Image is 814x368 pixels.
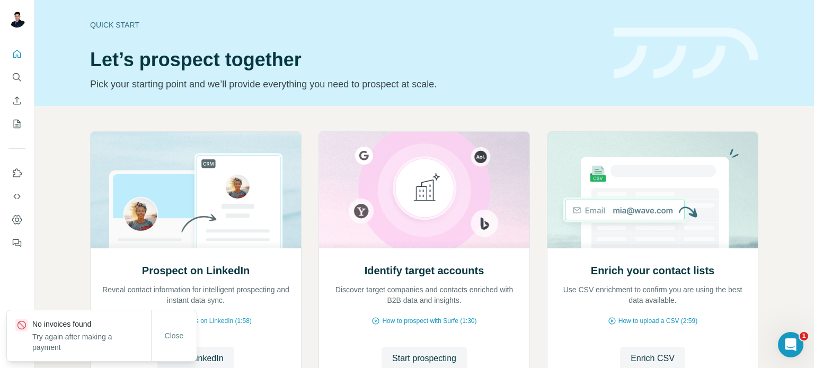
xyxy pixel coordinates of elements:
span: Enrich CSV [631,352,675,365]
h1: Let’s prospect together [90,49,601,70]
button: Close [157,326,191,345]
span: How Surfe works on LinkedIn (1:58) [151,316,252,326]
span: Start prospecting [392,352,456,365]
button: Quick start [8,44,25,64]
p: No invoices found [32,319,151,329]
button: My lists [8,114,25,133]
p: Reveal contact information for intelligent prospecting and instant data sync. [101,284,290,306]
button: Enrich CSV [8,91,25,110]
p: Discover target companies and contacts enriched with B2B data and insights. [330,284,519,306]
button: Feedback [8,234,25,253]
h2: Prospect on LinkedIn [142,263,250,278]
h2: Identify target accounts [365,263,484,278]
h2: Enrich your contact lists [591,263,714,278]
span: How to prospect with Surfe (1:30) [382,316,476,326]
p: Use CSV enrichment to confirm you are using the best data available. [558,284,747,306]
button: Dashboard [8,210,25,229]
img: Avatar [8,11,25,28]
span: 1 [800,332,808,340]
img: Enrich your contact lists [547,132,758,248]
img: Prospect on LinkedIn [90,132,302,248]
div: Quick start [90,20,601,30]
img: Identify target accounts [318,132,530,248]
span: Close [165,330,184,341]
p: Pick your starting point and we’ll provide everything you need to prospect at scale. [90,77,601,92]
iframe: Intercom live chat [778,332,803,357]
p: Try again after making a payment [32,331,151,353]
img: banner [614,28,758,79]
span: How to upload a CSV (2:59) [618,316,697,326]
button: Search [8,68,25,87]
button: Use Surfe API [8,187,25,206]
button: Use Surfe on LinkedIn [8,164,25,183]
